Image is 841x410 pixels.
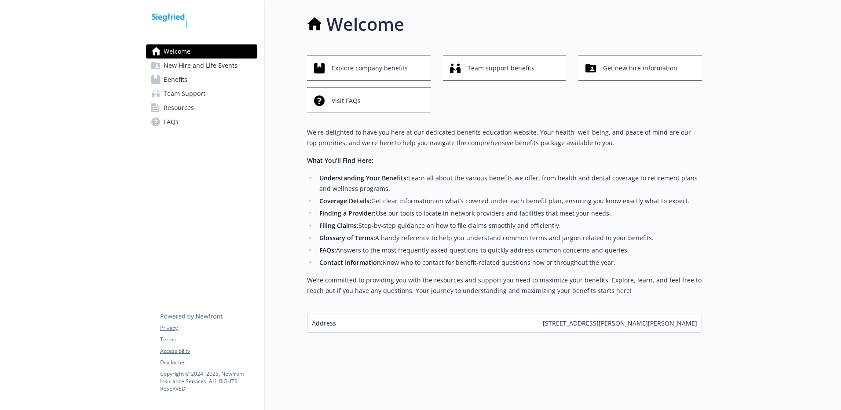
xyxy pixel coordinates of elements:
[146,73,257,87] a: Benefits
[317,233,702,243] li: A handy reference to help you understand common terms and jargon related to your benefits.
[317,173,702,194] li: Learn all about the various benefits we offer, from health and dental coverage to retirement plan...
[146,44,257,59] a: Welcome
[319,234,375,242] strong: Glossary of Terms:
[160,324,257,332] a: Privacy
[319,197,371,205] strong: Coverage Details:
[160,336,257,344] a: Terms
[146,115,257,129] a: FAQs
[319,209,376,217] strong: Finding a Provider:
[164,44,190,59] span: Welcome
[307,55,431,81] button: Explore company benefits
[443,55,567,81] button: Team support benefits
[312,318,336,328] span: Address
[307,275,702,296] p: We’re committed to providing you with the resources and support you need to maximize your benefit...
[307,127,702,148] p: We're delighted to have you here at our dedicated benefits education website. Your health, well-b...
[146,87,257,101] a: Team Support
[146,101,257,115] a: Resources
[160,370,257,392] p: Copyright © 2024 - 2025 , Newfront Insurance Services, ALL RIGHTS RESERVED
[146,59,257,73] a: New Hire and Life Events
[307,88,431,113] button: Visit FAQs
[543,318,697,328] span: [STREET_ADDRESS][PERSON_NAME][PERSON_NAME]
[468,60,534,77] span: Team support benefits
[164,101,194,115] span: Resources
[317,196,702,206] li: Get clear information on what’s covered under each benefit plan, ensuring you know exactly what t...
[319,221,358,230] strong: Filing Claims:
[160,347,257,355] a: Accessibility
[317,245,702,256] li: Answers to the most frequently asked questions to quickly address common concerns and queries.
[164,87,205,101] span: Team Support
[317,257,702,268] li: Know who to contact for benefit-related questions now or throughout the year.
[332,92,361,109] span: Visit FAQs
[603,60,677,77] span: Get new hire information
[317,208,702,219] li: Use our tools to locate in-network providers and facilities that meet your needs.
[307,156,373,165] strong: What You’ll Find Here:
[319,258,383,267] strong: Contact Information:
[319,246,336,254] strong: FAQs:
[164,115,179,129] span: FAQs
[164,73,187,87] span: Benefits
[317,220,702,231] li: Step-by-step guidance on how to file claims smoothly and efficiently.
[319,174,408,182] strong: Understanding Your Benefits:
[578,55,702,81] button: Get new hire information
[332,60,408,77] span: Explore company benefits
[160,359,257,366] a: Disclaimer
[326,11,404,37] h1: Welcome
[164,59,238,73] span: New Hire and Life Events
